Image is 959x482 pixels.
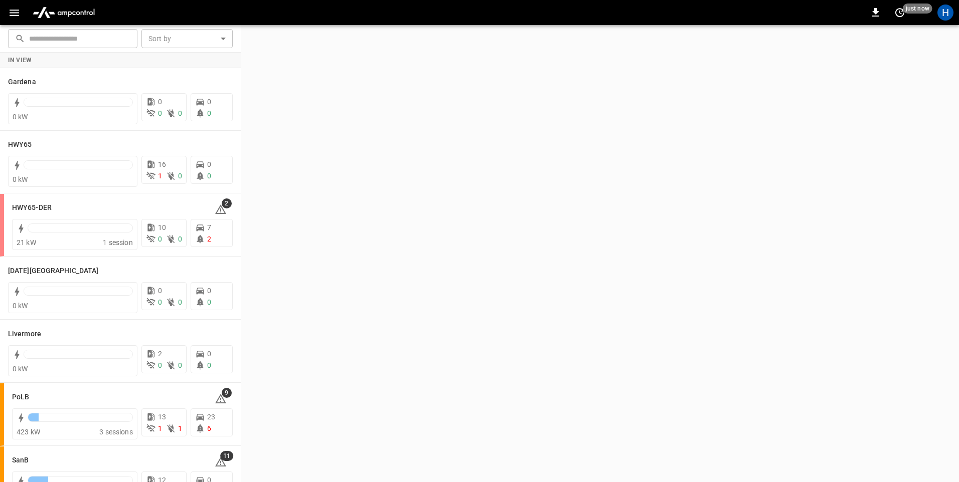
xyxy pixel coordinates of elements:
span: 423 kW [17,428,40,436]
span: 0 kW [13,302,28,310]
span: 23 [207,413,215,421]
h6: HWY65-DER [12,202,52,213]
span: 0 [207,298,211,306]
span: 0 [207,109,211,117]
span: 6 [207,424,211,432]
h6: Karma Center [8,266,98,277]
h6: SanB [12,455,29,466]
span: 0 [158,287,162,295]
span: 0 [178,361,182,369]
span: 21 kW [17,238,36,247]
span: 16 [158,160,166,168]
span: 0 kW [13,365,28,373]
span: 1 [158,172,162,180]
span: 0 [207,160,211,168]
div: profile-icon [937,5,953,21]
span: 3 sessions [99,428,133,436]
span: 2 [207,235,211,243]
span: 0 [178,109,182,117]
span: 0 [158,361,162,369]
span: 9 [222,388,232,398]
span: 0 [207,98,211,106]
span: 0 [158,235,162,243]
span: just now [903,4,932,14]
h6: PoLB [12,392,29,403]
span: 2 [222,198,232,208]
h6: Gardena [8,77,36,88]
span: 0 [207,172,211,180]
button: set refresh interval [892,5,908,21]
h6: Livermore [8,329,41,340]
h6: HWY65 [8,139,32,150]
span: 0 [207,350,211,358]
span: 0 kW [13,113,28,121]
span: 10 [158,223,166,231]
span: 0 [158,109,162,117]
span: 0 [178,298,182,306]
span: 0 [178,235,182,243]
span: 7 [207,223,211,231]
span: 0 kW [13,175,28,183]
span: 0 [158,98,162,106]
span: 1 [158,424,162,432]
span: 2 [158,350,162,358]
span: 13 [158,413,166,421]
span: 11 [220,451,233,461]
span: 0 [178,172,182,180]
span: 1 [178,424,182,432]
span: 1 session [103,238,132,247]
strong: In View [8,57,32,64]
img: ampcontrol.io logo [29,3,99,22]
span: 0 [158,298,162,306]
span: 0 [207,287,211,295]
span: 0 [207,361,211,369]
